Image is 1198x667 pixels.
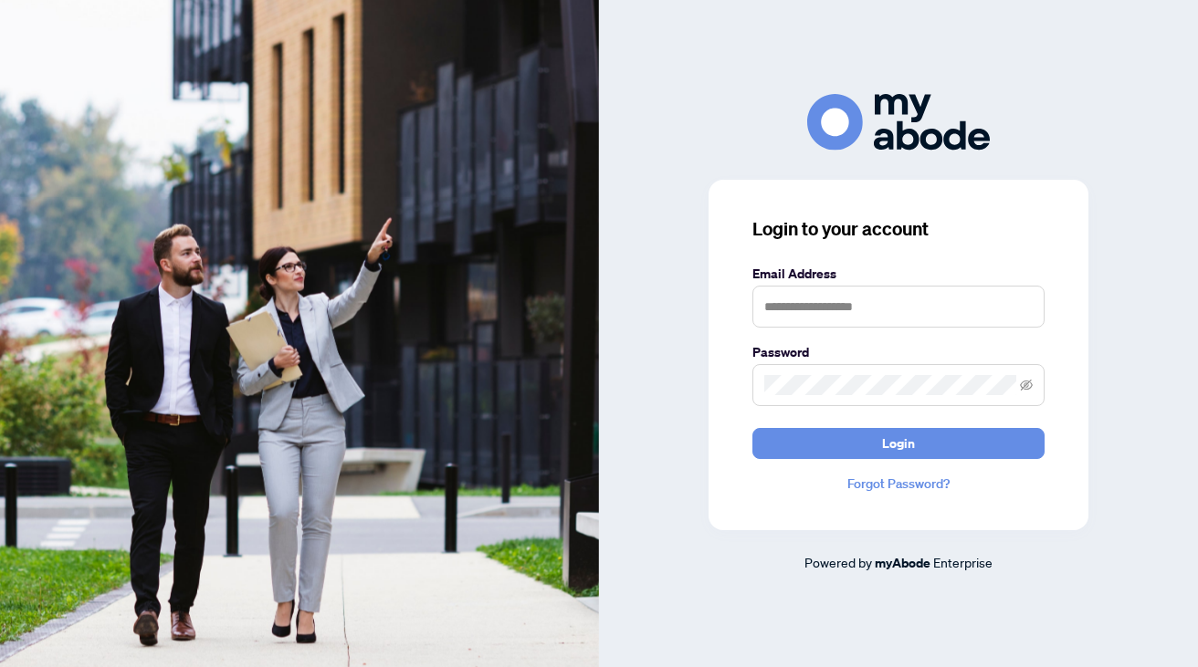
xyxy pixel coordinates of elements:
button: Login [752,428,1045,459]
label: Password [752,342,1045,362]
a: myAbode [875,553,930,573]
span: Enterprise [933,554,993,570]
h3: Login to your account [752,216,1045,242]
img: ma-logo [807,94,990,150]
span: Login [882,429,915,458]
span: eye-invisible [1020,379,1033,391]
span: Powered by [804,554,872,570]
a: Forgot Password? [752,474,1045,494]
label: Email Address [752,264,1045,284]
